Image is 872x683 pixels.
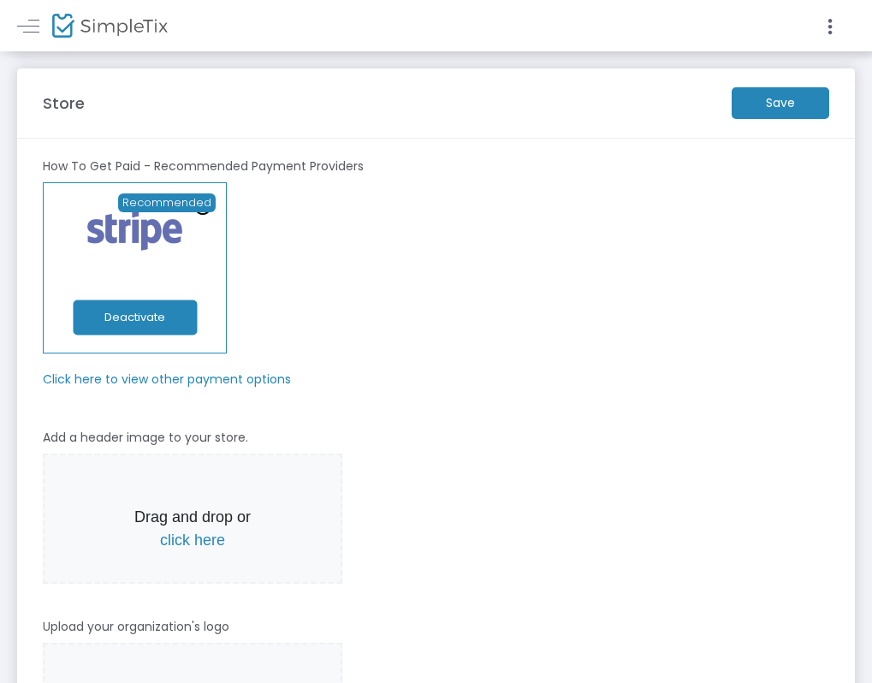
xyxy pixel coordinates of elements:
[43,429,248,447] m-panel-subtitle: Add a header image to your store.
[118,193,216,212] span: Recommended
[160,532,225,549] span: click here
[122,506,264,552] p: Drag and drop or
[73,300,197,336] button: Deactivate
[732,87,829,119] m-button: Save
[43,618,229,636] m-panel-subtitle: Upload your organization's logo
[43,92,85,115] m-panel-title: Store
[77,207,193,254] img: stripe.png
[43,371,291,389] m-panel-subtitle: Click here to view other payment options
[43,157,364,175] m-panel-subtitle: How To Get Paid - Recommended Payment Providers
